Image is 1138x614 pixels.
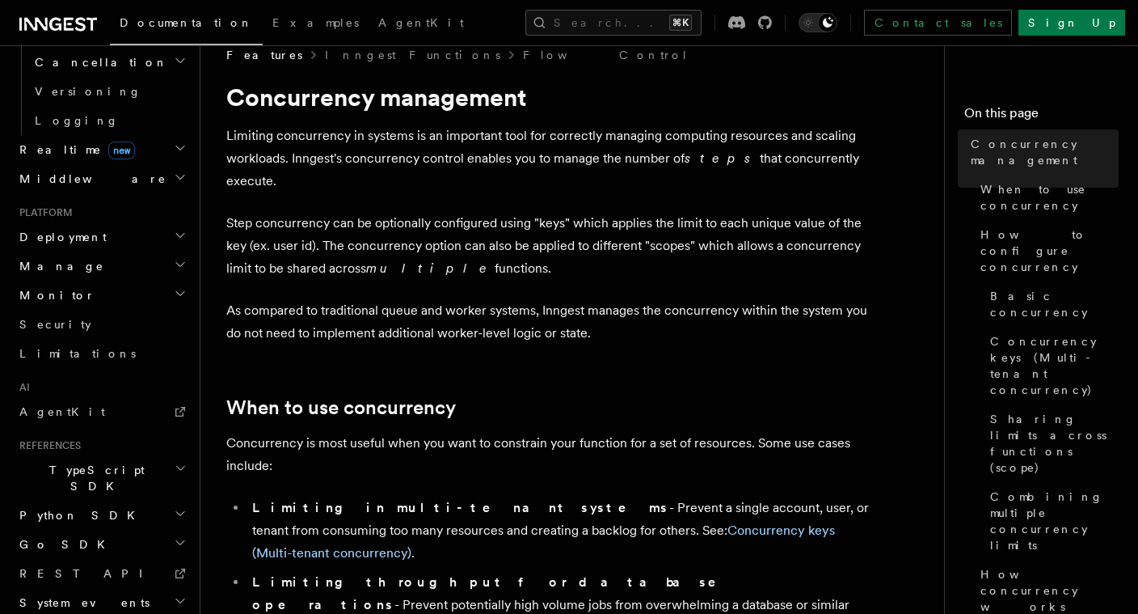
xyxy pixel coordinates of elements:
[28,48,190,77] button: Cancellation
[13,530,190,559] button: Go SDK
[964,104,1119,129] h4: On this page
[252,574,739,612] strong: Limiting throughput for database operations
[226,299,873,345] p: As compared to traditional queue and worker systems, Inngest manages the concurrency within the s...
[378,16,464,29] span: AgentKit
[1018,10,1125,36] a: Sign Up
[13,164,190,193] button: Middleware
[974,220,1119,282] a: How to configure concurrency
[35,85,141,98] span: Versioning
[13,536,115,553] span: Go SDK
[13,501,190,530] button: Python SDK
[964,129,1119,175] a: Concurrency management
[13,507,145,523] span: Python SDK
[28,54,168,70] span: Cancellation
[13,229,107,245] span: Deployment
[247,497,873,565] li: - Prevent a single account, user, or tenant from consuming too many resources and creating a back...
[108,142,135,159] span: new
[226,432,873,477] p: Concurrency is most useful when you want to constrain your function for a set of resources. Some ...
[984,482,1119,560] a: Combining multiple concurrency limits
[13,142,135,158] span: Realtime
[990,489,1119,553] span: Combining multiple concurrency limits
[110,5,263,45] a: Documentation
[799,13,837,32] button: Toggle dark mode
[974,175,1119,220] a: When to use concurrency
[13,310,190,339] a: Security
[19,347,136,360] span: Limitations
[226,47,302,63] span: Features
[13,206,73,219] span: Platform
[35,114,119,127] span: Logging
[369,5,474,44] a: AgentKit
[13,397,190,426] a: AgentKit
[13,381,30,394] span: AI
[990,411,1119,476] span: Sharing limits across functions (scope)
[13,439,81,452] span: References
[13,258,104,274] span: Manage
[226,212,873,280] p: Step concurrency can be optionally configured using "keys" which applies the limit to each unique...
[366,260,495,276] em: multiple
[28,77,190,106] a: Versioning
[13,281,190,310] button: Monitor
[13,222,190,252] button: Deployment
[272,16,359,29] span: Examples
[13,171,166,187] span: Middleware
[226,396,456,419] a: When to use concurrency
[13,252,190,281] button: Manage
[19,405,105,418] span: AgentKit
[13,595,150,611] span: System events
[669,15,692,31] kbd: ⌘K
[263,5,369,44] a: Examples
[226,83,873,112] h1: Concurrency management
[990,333,1119,398] span: Concurrency keys (Multi-tenant concurrency)
[19,318,91,331] span: Security
[990,288,1119,320] span: Basic concurrency
[980,227,1119,275] span: How to configure concurrency
[984,404,1119,482] a: Sharing limits across functions (scope)
[13,559,190,588] a: REST API
[523,47,689,63] a: Flow Control
[13,455,190,501] button: TypeScript SDK
[980,181,1119,214] span: When to use concurrency
[252,500,669,515] strong: Limiting in multi-tenant systems
[984,327,1119,404] a: Concurrency keys (Multi-tenant concurrency)
[28,106,190,135] a: Logging
[13,135,190,164] button: Realtimenew
[864,10,1012,36] a: Contact sales
[325,47,500,63] a: Inngest Functions
[685,150,760,166] em: steps
[19,567,157,580] span: REST API
[971,136,1119,168] span: Concurrency management
[226,125,873,193] p: Limiting concurrency in systems is an important tool for correctly managing computing resources a...
[13,287,95,303] span: Monitor
[120,16,253,29] span: Documentation
[13,339,190,368] a: Limitations
[525,10,702,36] button: Search...⌘K
[984,282,1119,327] a: Basic concurrency
[13,462,175,494] span: TypeScript SDK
